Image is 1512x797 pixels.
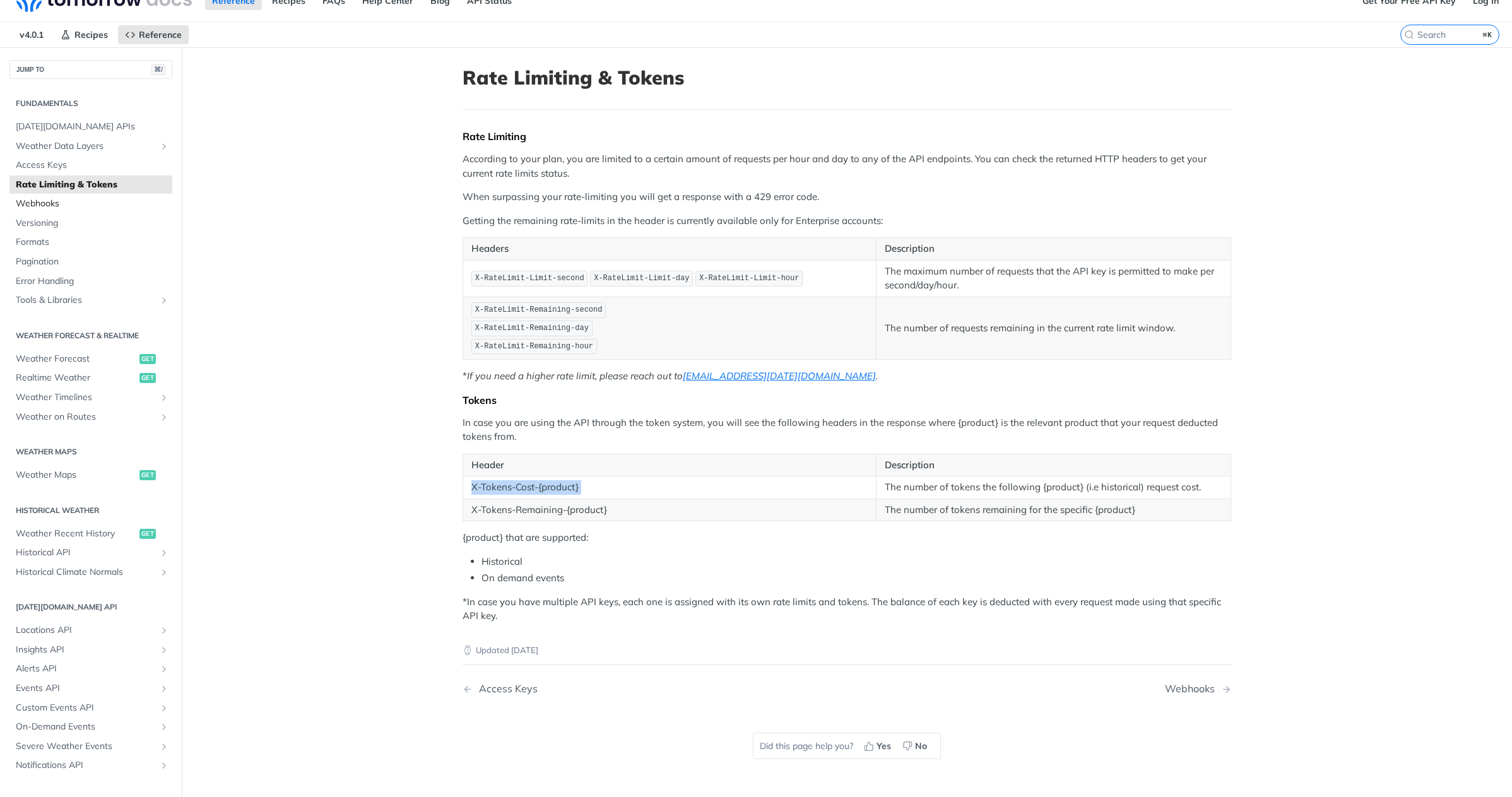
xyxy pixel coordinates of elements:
[9,60,172,79] button: JUMP TO⌘/
[16,740,156,753] span: Severe Weather Events
[16,198,169,210] span: Webhooks
[159,548,169,558] button: Show subpages for Historical API
[9,137,172,156] a: Weather Data LayersShow subpages for Weather Data Layers
[16,411,156,423] span: Weather on Routes
[463,595,1231,623] p: *In case you have multiple API keys, each one is assigned with its own rate limits and tokens. Th...
[877,476,1231,499] td: The number of tokens the following {product} (i.e historical) request cost.
[463,66,1231,89] h1: Rate Limiting & Tokens
[463,416,1231,444] p: In case you are using the API through the token system, you will see the following headers in the...
[9,291,172,310] a: Tools & LibrariesShow subpages for Tools & Libraries
[159,393,169,403] button: Show subpages for Weather Timelines
[159,703,169,713] button: Show subpages for Custom Events API
[9,98,172,109] h2: Fundamentals
[1165,683,1231,695] a: Next Page: Webhooks
[16,256,169,268] span: Pagination
[9,117,172,136] a: [DATE][DOMAIN_NAME] APIs
[594,274,689,283] span: X-RateLimit-Limit-day
[16,721,156,733] span: On-Demand Events
[753,733,941,759] div: Did this page help you?
[473,683,538,695] div: Access Keys
[159,760,169,770] button: Show subpages for Notifications API
[9,214,172,233] a: Versioning
[9,252,172,271] a: Pagination
[9,156,172,175] a: Access Keys
[159,412,169,422] button: Show subpages for Weather on Routes
[463,683,792,695] a: Previous Page: Access Keys
[74,29,108,40] span: Recipes
[139,470,156,480] span: get
[9,756,172,775] a: Notifications APIShow subpages for Notifications API
[16,546,156,559] span: Historical API
[9,543,172,562] a: Historical APIShow subpages for Historical API
[151,64,165,75] span: ⌘/
[475,324,589,333] span: X-RateLimit-Remaining-day
[16,236,169,249] span: Formats
[9,272,172,291] a: Error Handling
[463,152,1231,180] p: According to your plan, you are limited to a certain amount of requests per hour and day to any o...
[877,740,891,753] span: Yes
[16,759,156,772] span: Notifications API
[16,159,169,172] span: Access Keys
[9,737,172,756] a: Severe Weather EventsShow subpages for Severe Weather Events
[9,563,172,582] a: Historical Climate NormalsShow subpages for Historical Climate Normals
[885,264,1222,293] p: The maximum number of requests that the API key is permitted to make per second/day/hour.
[463,454,877,476] th: Header
[16,294,156,307] span: Tools & Libraries
[1404,30,1414,40] svg: Search
[885,242,1222,256] p: Description
[139,354,156,364] span: get
[481,571,1231,586] li: On demand events
[9,505,172,516] h2: Historical Weather
[16,663,156,675] span: Alerts API
[471,242,868,256] p: Headers
[9,659,172,678] a: Alerts APIShow subpages for Alerts API
[9,679,172,698] a: Events APIShow subpages for Events API
[118,25,189,44] a: Reference
[9,466,172,485] a: Weather Mapsget
[1480,28,1496,41] kbd: ⌘K
[16,217,169,230] span: Versioning
[13,25,50,44] span: v4.0.1
[16,682,156,695] span: Events API
[9,446,172,458] h2: Weather Maps
[859,736,898,755] button: Yes
[16,528,136,540] span: Weather Recent History
[16,372,136,384] span: Realtime Weather
[9,641,172,659] a: Insights APIShow subpages for Insights API
[1165,683,1221,695] div: Webhooks
[463,670,1231,707] nav: Pagination Controls
[481,555,1231,569] li: Historical
[475,342,593,351] span: X-RateLimit-Remaining-hour
[9,601,172,613] h2: [DATE][DOMAIN_NAME] API
[463,476,877,499] td: X-Tokens-Cost-{product}
[9,175,172,194] a: Rate Limiting & Tokens
[16,644,156,656] span: Insights API
[139,373,156,383] span: get
[16,353,136,365] span: Weather Forecast
[9,408,172,427] a: Weather on RoutesShow subpages for Weather on Routes
[463,394,1231,406] div: Tokens
[915,740,927,753] span: No
[16,624,156,637] span: Locations API
[463,644,1231,657] p: Updated [DATE]
[54,25,115,44] a: Recipes
[463,214,1231,228] p: Getting the remaining rate-limits in the header is currently available only for Enterprise accounts:
[9,350,172,369] a: Weather Forecastget
[16,121,169,133] span: [DATE][DOMAIN_NAME] APIs
[9,369,172,387] a: Realtime Weatherget
[16,391,156,404] span: Weather Timelines
[475,305,603,314] span: X-RateLimit-Remaining-second
[159,722,169,732] button: Show subpages for On-Demand Events
[159,295,169,305] button: Show subpages for Tools & Libraries
[16,469,136,481] span: Weather Maps
[16,179,169,191] span: Rate Limiting & Tokens
[9,233,172,252] a: Formats
[877,454,1231,476] th: Description
[463,531,1231,545] p: {product} that are supported:
[683,370,876,382] a: [EMAIL_ADDRESS][DATE][DOMAIN_NAME]
[877,499,1231,521] td: The number of tokens remaining for the specific {product}
[159,741,169,752] button: Show subpages for Severe Weather Events
[159,141,169,151] button: Show subpages for Weather Data Layers
[463,130,1231,143] div: Rate Limiting
[9,524,172,543] a: Weather Recent Historyget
